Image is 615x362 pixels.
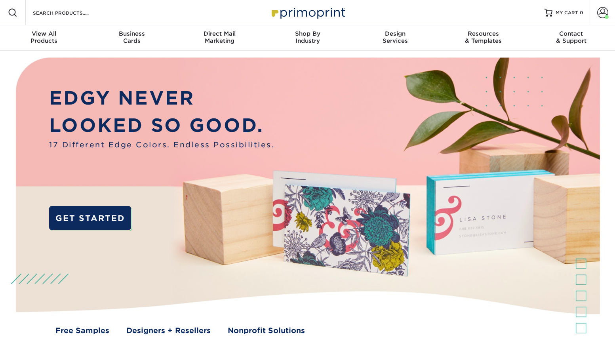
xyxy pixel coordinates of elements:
[351,30,439,44] div: Services
[49,206,131,230] a: GET STARTED
[580,10,583,15] span: 0
[264,30,352,37] span: Shop By
[49,112,274,139] p: LOOKED SO GOOD.
[527,30,615,37] span: Contact
[176,30,264,37] span: Direct Mail
[351,25,439,51] a: DesignServices
[55,325,109,336] a: Free Samples
[351,30,439,37] span: Design
[527,30,615,44] div: & Support
[264,30,352,44] div: Industry
[527,25,615,51] a: Contact& Support
[88,25,176,51] a: BusinessCards
[264,25,352,51] a: Shop ByIndustry
[49,139,274,151] span: 17 Different Edge Colors. Endless Possibilities.
[126,325,211,336] a: Designers + Resellers
[88,30,176,37] span: Business
[268,4,347,21] img: Primoprint
[439,30,527,44] div: & Templates
[439,25,527,51] a: Resources& Templates
[88,30,176,44] div: Cards
[176,25,264,51] a: Direct MailMarketing
[228,325,305,336] a: Nonprofit Solutions
[176,30,264,44] div: Marketing
[556,10,578,16] span: MY CART
[32,8,109,17] input: SEARCH PRODUCTS.....
[439,30,527,37] span: Resources
[49,84,274,112] p: EDGY NEVER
